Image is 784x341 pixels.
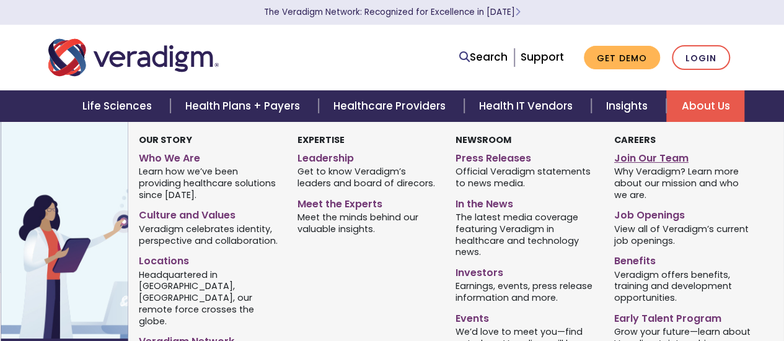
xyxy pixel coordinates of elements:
[139,204,279,222] a: Culture and Values
[456,147,596,165] a: Press Releases
[614,250,754,268] a: Benefits
[297,134,345,146] strong: Expertise
[521,50,564,64] a: Support
[456,262,596,280] a: Investors
[264,6,521,18] a: The Veradigm Network: Recognized for Excellence in [DATE]Learn More
[614,268,754,304] span: Veradigm offers benefits, training and development opportunities.
[464,90,591,122] a: Health IT Vendors
[614,222,754,246] span: View all of Veradigm’s current job openings.
[614,147,754,165] a: Join Our Team
[68,90,170,122] a: Life Sciences
[139,222,279,246] span: Veradigm celebrates identity, perspective and collaboration.
[139,134,192,146] strong: Our Story
[456,193,596,211] a: In the News
[297,193,438,211] a: Meet the Experts
[319,90,464,122] a: Healthcare Providers
[459,49,508,66] a: Search
[297,147,438,165] a: Leadership
[666,90,744,122] a: About Us
[672,45,730,71] a: Login
[139,250,279,268] a: Locations
[48,37,219,78] img: Veradigm logo
[1,122,200,339] img: Vector image of Veradigm’s Story
[515,6,521,18] span: Learn More
[456,280,596,304] span: Earnings, events, press release information and more.
[297,211,438,235] span: Meet the minds behind our valuable insights.
[614,165,754,201] span: Why Veradigm? Learn more about our mission and who we are.
[614,204,754,222] a: Job Openings
[139,147,279,165] a: Who We Are
[456,308,596,326] a: Events
[456,134,511,146] strong: Newsroom
[614,134,656,146] strong: Careers
[139,165,279,201] span: Learn how we’ve been providing healthcare solutions since [DATE].
[614,308,754,326] a: Early Talent Program
[170,90,319,122] a: Health Plans + Payers
[584,46,660,70] a: Get Demo
[297,165,438,189] span: Get to know Veradigm’s leaders and board of direcors.
[591,90,666,122] a: Insights
[139,268,279,327] span: Headquartered in [GEOGRAPHIC_DATA], [GEOGRAPHIC_DATA], our remote force crosses the globe.
[456,211,596,258] span: The latest media coverage featuring Veradigm in healthcare and technology news.
[456,165,596,189] span: Official Veradigm statements to news media.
